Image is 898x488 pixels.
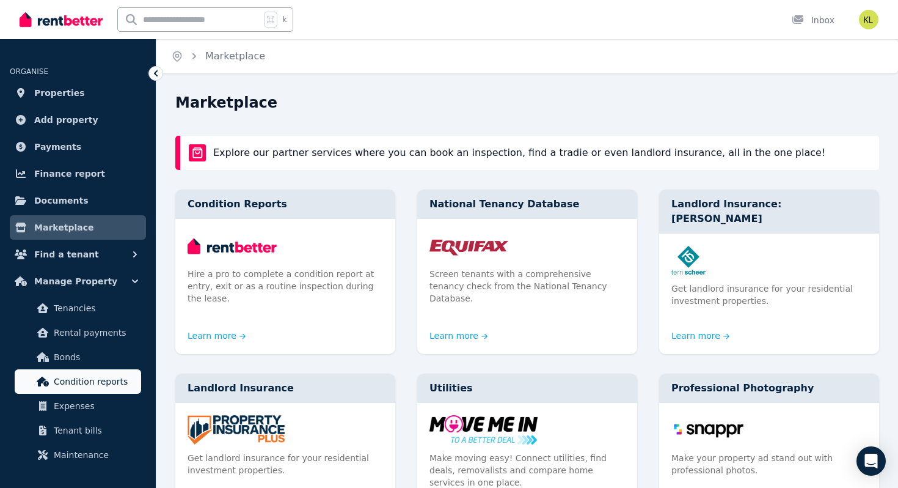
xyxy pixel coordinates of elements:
a: Learn more [188,330,246,342]
img: Condition Reports [188,231,383,261]
a: Marketplace [10,215,146,240]
a: Expenses [15,394,141,418]
a: Tenancies [15,296,141,320]
img: Landlord Insurance: Terri Scheer [671,246,867,275]
img: RentBetter [20,10,103,29]
a: Payments [10,135,146,159]
a: Rental payments [15,320,141,345]
span: Expenses [54,399,136,413]
span: Condition reports [54,374,136,389]
span: k [282,15,287,24]
a: Documents [10,188,146,213]
a: Tenant bills [15,418,141,443]
span: Add property [34,113,98,127]
span: Rental payments [54,325,136,340]
span: Payments [34,139,81,154]
span: Finance report [34,166,105,181]
div: Inbox [792,14,834,26]
p: Screen tenants with a comprehensive tenancy check from the National Tenancy Database. [429,268,625,305]
a: Condition reports [15,369,141,394]
span: Marketplace [34,220,93,235]
span: Tenant bills [54,423,136,438]
div: Open Intercom Messenger [856,446,886,476]
h1: Marketplace [175,93,277,113]
a: Maintenance [15,443,141,467]
div: Landlord Insurance [175,374,395,403]
span: Properties [34,86,85,100]
img: National Tenancy Database [429,231,625,261]
span: Tenancies [54,301,136,316]
img: Kellie Ann Lewandowski [859,10,878,29]
div: National Tenancy Database [417,190,637,219]
span: ORGANISE [10,67,48,76]
p: Hire a pro to complete a condition report at entry, exit or as a routine inspection during the le... [188,268,383,305]
a: Add property [10,108,146,132]
p: Explore our partner services where you can book an inspection, find a tradie or even landlord ins... [213,146,825,160]
nav: Breadcrumb [156,39,280,73]
div: Utilities [417,374,637,403]
span: Find a tenant [34,247,99,262]
div: Condition Reports [175,190,395,219]
a: Marketplace [205,50,265,62]
p: Get landlord insurance for your residential investment properties. [188,452,383,476]
img: Professional Photography [671,415,867,445]
span: Bonds [54,350,136,364]
a: Learn more [671,330,730,342]
a: Bonds [15,345,141,369]
img: rentBetter Marketplace [189,144,206,161]
img: Landlord Insurance [188,415,383,445]
button: Manage Property [10,269,146,294]
div: Landlord Insurance: [PERSON_NAME] [659,190,879,234]
div: Professional Photography [659,374,879,403]
p: Make your property ad stand out with professional photos. [671,452,867,476]
span: Documents [34,193,89,208]
a: Properties [10,81,146,105]
a: Finance report [10,161,146,186]
span: Manage Property [34,274,117,289]
button: Find a tenant [10,242,146,267]
span: Maintenance [54,448,136,462]
a: Learn more [429,330,488,342]
img: Utilities [429,415,625,445]
p: Get landlord insurance for your residential investment properties. [671,283,867,307]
